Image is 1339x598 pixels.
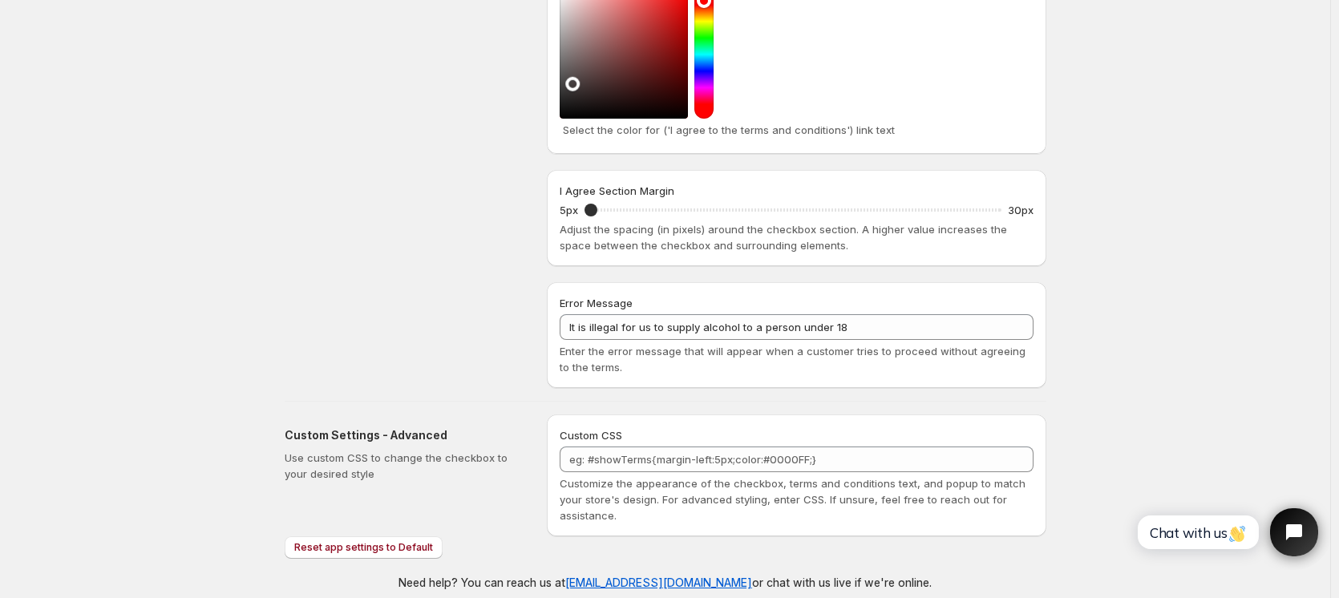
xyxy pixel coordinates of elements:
[1008,202,1034,218] p: 30px
[294,541,433,554] span: Reset app settings to Default
[560,429,622,442] span: Custom CSS
[560,223,1007,252] span: Adjust the spacing (in pixels) around the checkbox section. A higher value increases the space be...
[560,297,633,309] span: Error Message
[565,576,752,589] a: [EMAIL_ADDRESS][DOMAIN_NAME]
[285,536,443,559] button: Reset app settings to Default
[398,575,932,591] p: Need help? You can reach us at or chat with us live if we're online.
[560,184,674,197] span: I Agree Section Margin
[1120,495,1332,570] iframe: Tidio Chat
[560,345,1025,374] span: Enter the error message that will appear when a customer tries to proceed without agreeing to the...
[563,122,1030,138] p: Select the color for ('I agree to the terms and conditions') link text
[285,450,521,482] p: Use custom CSS to change the checkbox to your desired style
[285,427,521,443] h2: Custom Settings - Advanced
[560,477,1025,522] span: Customize the appearance of the checkbox, terms and conditions text, and popup to match your stor...
[560,202,578,218] p: 5px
